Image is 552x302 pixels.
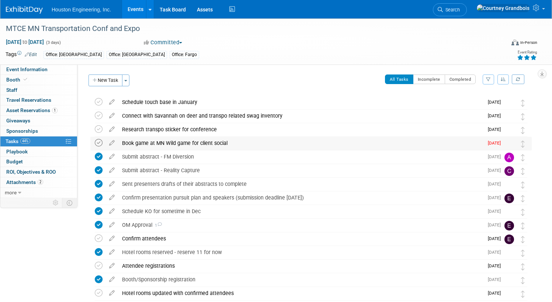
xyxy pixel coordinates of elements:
[105,126,118,133] a: edit
[6,118,30,124] span: Giveaways
[52,108,58,113] span: 1
[0,157,77,167] a: Budget
[504,98,514,108] img: Heidi Joarnt
[504,248,514,258] img: Courtney Grandbois
[118,287,483,299] div: Hotel rooms updated with confirmed attendees
[88,74,122,86] button: New Task
[0,65,77,74] a: Event Information
[38,179,43,185] span: 2
[6,39,44,45] span: [DATE] [DATE]
[488,140,504,146] span: [DATE]
[6,51,37,59] td: Tags
[6,159,23,164] span: Budget
[118,110,483,122] div: Connect with Savannah on deer and transpo related swag inventory
[504,221,514,230] img: erik hove
[20,138,30,144] span: 44%
[504,125,514,135] img: Heidi Joarnt
[488,250,504,255] span: [DATE]
[6,87,17,93] span: Staff
[488,127,504,132] span: [DATE]
[3,22,492,35] div: MTCE MN Transportation Conf and Expo
[118,205,483,218] div: Schedule KO for sometime in Dec
[0,167,77,177] a: ROI, Objectives & ROO
[504,180,514,190] img: Heidi Joarnt
[105,181,118,187] a: edit
[488,222,504,228] span: [DATE]
[118,123,483,136] div: Research transpo sticker for conference
[0,126,77,136] a: Sponsorships
[105,235,118,242] a: edit
[521,263,525,270] i: Move task
[105,99,118,105] a: edit
[521,168,525,175] i: Move task
[6,179,43,185] span: Attachments
[476,4,530,12] img: Courtney Grandbois
[118,232,483,245] div: Confirm attendees
[6,169,56,175] span: ROI, Objectives & ROO
[105,167,118,174] a: edit
[118,164,483,177] div: Submit abstract - Reality Capture
[504,153,514,162] img: Adam Ruud
[6,107,58,113] span: Asset Reservations
[6,128,38,134] span: Sponsorships
[488,181,504,187] span: [DATE]
[520,40,537,45] div: In-Person
[488,100,504,105] span: [DATE]
[504,275,514,285] img: Courtney Grandbois
[6,97,51,103] span: Travel Reservations
[504,112,514,121] img: Courtney Grandbois
[521,100,525,107] i: Move task
[6,77,29,83] span: Booth
[107,51,167,59] div: Office: [GEOGRAPHIC_DATA]
[0,75,77,85] a: Booth
[141,39,185,46] button: Committed
[445,74,476,84] button: Completed
[118,150,483,163] div: Submit abstract - FM Diversion
[504,166,514,176] img: Chad Qualley
[433,3,467,16] a: Search
[488,113,504,118] span: [DATE]
[504,289,514,299] img: Courtney Grandbois
[521,140,525,147] i: Move task
[105,140,118,146] a: edit
[6,138,30,144] span: Tasks
[385,74,413,84] button: All Tasks
[5,190,17,195] span: more
[0,116,77,126] a: Giveaways
[118,260,483,272] div: Attendee registrations
[24,77,27,81] i: Booth reservation complete
[6,6,43,14] img: ExhibitDay
[504,139,514,149] img: Courtney Grandbois
[488,209,504,214] span: [DATE]
[488,277,504,282] span: [DATE]
[504,207,514,217] img: Heidi Joarnt
[511,39,519,45] img: Format-Inperson.png
[105,222,118,228] a: edit
[504,262,514,271] img: Courtney Grandbois
[521,277,525,284] i: Move task
[0,105,77,115] a: Asset Reservations1
[118,96,483,108] div: Schedule touch base in January
[517,51,537,54] div: Event Rating
[413,74,445,84] button: Incomplete
[105,263,118,269] a: edit
[105,112,118,119] a: edit
[488,236,504,241] span: [DATE]
[521,113,525,120] i: Move task
[105,208,118,215] a: edit
[105,276,118,283] a: edit
[521,154,525,161] i: Move task
[521,209,525,216] i: Move task
[458,38,537,49] div: Event Format
[488,263,504,268] span: [DATE]
[118,246,483,258] div: Hotel rooms reserved - reserve 11 for now
[105,249,118,256] a: edit
[521,236,525,243] i: Move task
[118,191,483,204] div: Confirm presentation pursuit plan and speakers (submission deadline [DATE])
[105,194,118,201] a: edit
[488,195,504,200] span: [DATE]
[0,136,77,146] a: Tasks44%
[44,51,104,59] div: Office: [GEOGRAPHIC_DATA]
[45,40,61,45] span: (3 days)
[0,95,77,105] a: Travel Reservations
